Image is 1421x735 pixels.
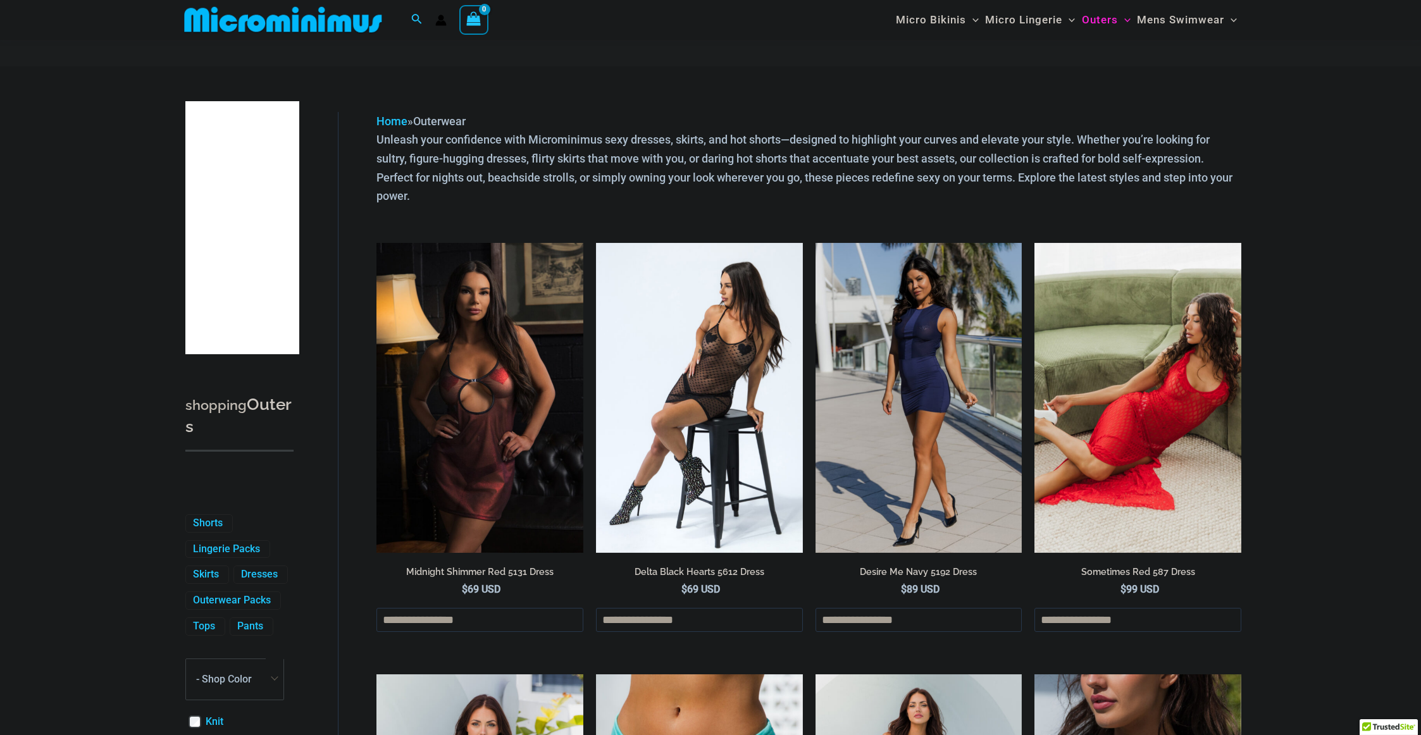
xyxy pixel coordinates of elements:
nav: Site Navigation [891,2,1242,38]
a: Micro BikinisMenu ToggleMenu Toggle [893,4,982,36]
span: Menu Toggle [1224,4,1237,36]
span: Micro Lingerie [985,4,1062,36]
bdi: 69 USD [681,583,720,595]
a: Knit [206,715,223,729]
a: View Shopping Cart, empty [459,5,488,34]
a: Tops [193,620,215,633]
a: Delta Black Hearts 5612 Dress 05Delta Black Hearts 5612 Dress 04Delta Black Hearts 5612 Dress 04 [596,243,803,553]
bdi: 99 USD [1120,583,1159,595]
span: $ [1120,583,1126,595]
h2: Midnight Shimmer Red 5131 Dress [376,566,583,578]
a: Account icon link [435,15,447,26]
span: Menu Toggle [966,4,979,36]
span: Outers [1082,4,1118,36]
a: Midnight Shimmer Red 5131 Dress 03v3Midnight Shimmer Red 5131 Dress 05Midnight Shimmer Red 5131 D... [376,243,583,553]
a: Home [376,114,407,128]
span: - Shop Color [185,658,284,700]
img: Midnight Shimmer Red 5131 Dress 03v3 [376,243,583,553]
span: - Shop Color [196,673,252,685]
span: Menu Toggle [1118,4,1131,36]
h3: Outers [185,394,294,438]
img: Sometimes Red 587 Dress 10 [1034,243,1241,553]
img: MM SHOP LOGO FLAT [179,6,387,34]
a: Skirts [193,568,219,581]
a: Lingerie Packs [193,543,260,556]
span: - Shop Color [186,659,283,700]
a: Sometimes Red 587 Dress 10Sometimes Red 587 Dress 09Sometimes Red 587 Dress 09 [1034,243,1241,553]
span: Menu Toggle [1062,4,1075,36]
bdi: 69 USD [462,583,500,595]
img: Desire Me Navy 5192 Dress 11 [816,243,1022,553]
span: Micro Bikinis [896,4,966,36]
h2: Sometimes Red 587 Dress [1034,566,1241,578]
h2: Desire Me Navy 5192 Dress [816,566,1022,578]
span: Mens Swimwear [1137,4,1224,36]
span: $ [681,583,687,595]
a: Sometimes Red 587 Dress [1034,566,1241,583]
p: Unleash your confidence with Microminimus sexy dresses, skirts, and hot shorts—designed to highli... [376,130,1241,206]
a: OutersMenu ToggleMenu Toggle [1079,4,1134,36]
span: » [376,114,466,128]
bdi: 89 USD [901,583,940,595]
h2: Delta Black Hearts 5612 Dress [596,566,803,578]
a: Desire Me Navy 5192 Dress [816,566,1022,583]
span: Outerwear [413,114,466,128]
a: Midnight Shimmer Red 5131 Dress [376,566,583,583]
a: Dresses [241,568,278,581]
span: shopping [185,397,247,413]
a: Search icon link [411,12,423,28]
img: Delta Black Hearts 5612 Dress 05 [596,243,803,553]
a: Micro LingerieMenu ToggleMenu Toggle [982,4,1078,36]
a: Shorts [193,517,223,530]
span: $ [901,583,907,595]
iframe: TrustedSite Certified [185,101,299,354]
a: Mens SwimwearMenu ToggleMenu Toggle [1134,4,1240,36]
a: Outerwear Packs [193,594,271,607]
a: Desire Me Navy 5192 Dress 11Desire Me Navy 5192 Dress 09Desire Me Navy 5192 Dress 09 [816,243,1022,553]
a: Delta Black Hearts 5612 Dress [596,566,803,583]
span: $ [462,583,468,595]
a: Pants [237,620,263,633]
